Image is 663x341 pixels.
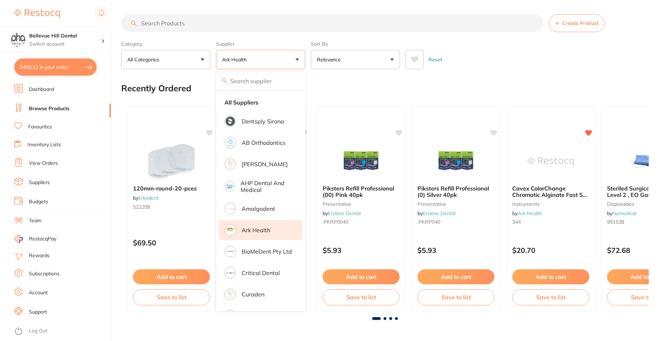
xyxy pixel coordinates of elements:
[512,219,589,225] small: 344
[242,161,288,167] p: [PERSON_NAME]
[133,185,210,192] b: 120mm-round-20-pces
[512,289,589,305] button: Save to list
[562,20,598,26] span: Create Product
[417,269,494,284] button: Add to cart
[417,289,494,305] button: Save to list
[323,269,400,284] button: Add to cart
[226,138,235,147] img: AB Orthodontics
[323,210,361,217] span: by
[29,86,54,93] a: Dashboard
[14,5,60,22] a: Restocq Logo
[226,290,235,299] img: Curaden
[133,239,210,247] p: $69.50
[226,247,235,256] img: BioMeDent Pty Ltd
[29,41,101,48] p: Switch account
[323,201,400,207] small: preventative
[14,235,56,243] a: RestocqPay
[133,269,210,284] button: Add to cart
[226,204,235,213] img: Amalgadent
[133,289,210,305] button: Save to list
[28,123,52,131] a: Favourites
[317,56,344,63] p: Relevance
[29,252,50,259] a: Rewards
[417,185,494,198] b: Piksters Refill Professional (0) Silver 40pk
[242,118,284,124] p: Dentsply Sirona
[242,291,264,297] p: Curaden
[417,219,494,225] small: .PKRP040
[29,327,47,335] a: Log Out
[226,159,235,169] img: Adam Dental
[11,33,25,47] img: Bellevue Hill Dental
[121,41,210,47] label: Category
[518,210,542,217] a: Ark Health
[226,182,234,190] img: AHP Dental and Medical
[29,309,47,316] a: Support
[29,179,50,186] a: Suppliers
[426,50,444,69] button: Reset
[121,83,191,93] h2: Recently Ordered
[311,41,400,47] label: Sort By
[216,72,305,90] input: Search supplier
[242,270,280,276] p: Critical Dental
[417,210,456,217] span: by
[417,201,494,207] small: preventative
[433,144,479,179] img: Piksters Refill Professional (0) Silver 40pk
[29,105,70,112] a: Browse Products
[29,198,48,205] a: Budgets
[133,195,159,201] span: by
[29,235,56,243] span: RestocqPay
[512,201,589,207] small: instruments
[216,50,305,69] button: Ark Health
[417,246,494,254] p: $5.93
[127,56,162,63] p: All Categories
[242,205,275,212] p: Amalgadent
[29,217,41,224] a: Team
[14,326,109,337] button: Log Out
[29,289,48,296] a: Account
[242,227,270,233] p: Ark Health
[528,144,574,179] img: Cavex ColorChange Chromatic Alginate Fast Set 500g
[226,117,235,126] img: Dentsply Sirona
[121,50,210,69] button: All Categories
[323,185,400,198] b: Piksters Refill Professional (00) Pink 40pk
[138,195,159,201] a: Erkodent
[612,210,636,217] a: Numedical
[328,210,361,217] a: Erskine Dental
[323,246,400,254] p: $5.93
[241,180,292,193] p: AHP Dental and Medical
[121,14,543,32] input: Search Products
[14,9,60,18] img: Restocq Logo
[338,144,384,179] img: Piksters Refill Professional (00) Pink 40pk
[512,210,542,217] span: by
[29,270,60,278] a: Subscriptions
[225,99,258,106] strong: All Suppliers
[27,141,61,148] a: Inventory Lists
[133,204,210,210] small: 521208
[512,269,589,284] button: Add to cart
[323,289,400,305] button: Save to list
[311,50,400,69] button: Relevance
[242,139,286,146] p: AB Orthodontics
[222,56,250,63] p: Ark Health
[423,210,456,217] a: Erskine Dental
[29,160,58,167] a: View Orders
[29,32,101,40] h4: Bellevue Hill Dental
[512,246,589,254] p: $20.70
[148,144,195,179] img: 120mm-round-20-pces
[512,185,589,198] b: Cavex ColorChange Chromatic Alginate Fast Set 500g
[607,210,636,217] span: by
[226,268,235,278] img: Critical Dental
[549,14,605,32] button: Create Product
[226,225,235,235] img: Ark Health
[323,219,400,225] small: .PKRP0040
[216,41,305,47] label: Supplier
[219,95,302,110] li: Clear selection
[14,58,97,76] button: $450.12 in your order
[14,235,23,243] img: RestocqPay
[242,248,292,255] p: BioMeDent Pty Ltd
